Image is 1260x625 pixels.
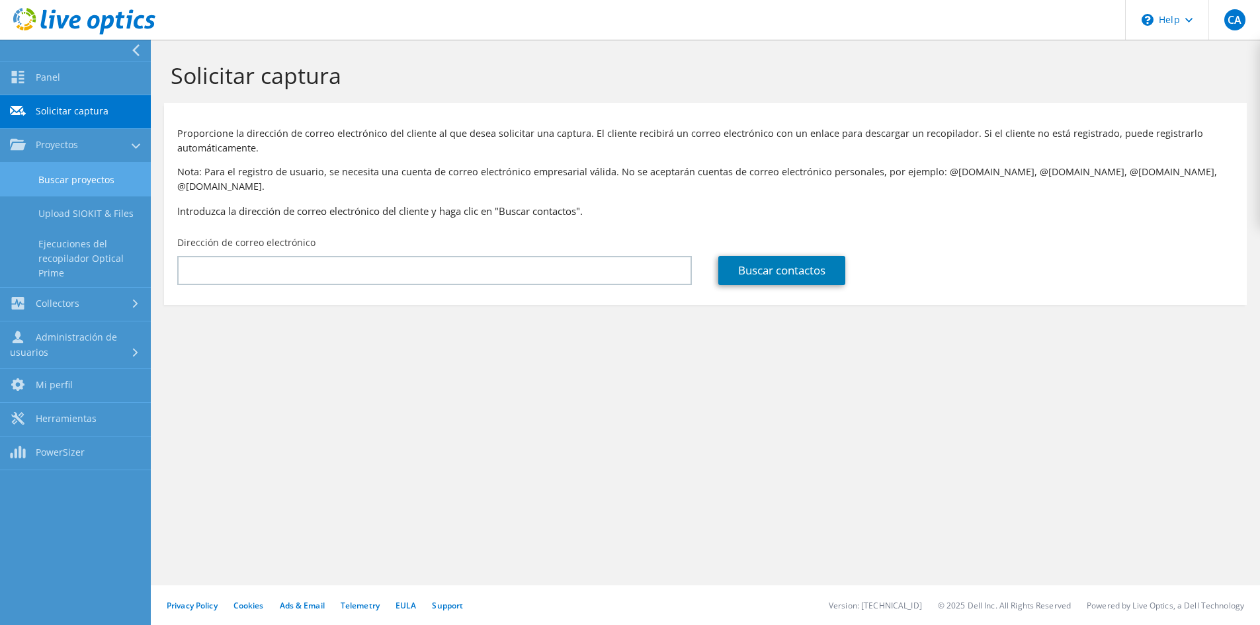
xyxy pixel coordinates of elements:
a: EULA [396,600,416,611]
p: Nota: Para el registro de usuario, se necesita una cuenta de correo electrónico empresarial válid... [177,165,1234,194]
label: Dirección de correo electrónico [177,236,315,249]
a: Buscar contactos [718,256,845,285]
li: © 2025 Dell Inc. All Rights Reserved [938,600,1071,611]
span: CA [1224,9,1245,30]
a: Telemetry [341,600,380,611]
a: Privacy Policy [167,600,218,611]
h3: Introduzca la dirección de correo electrónico del cliente y haga clic en "Buscar contactos". [177,204,1234,218]
li: Powered by Live Optics, a Dell Technology [1087,600,1244,611]
svg: \n [1142,14,1154,26]
a: Cookies [233,600,264,611]
h1: Solicitar captura [171,62,1234,89]
li: Version: [TECHNICAL_ID] [829,600,922,611]
p: Proporcione la dirección de correo electrónico del cliente al que desea solicitar una captura. El... [177,126,1234,155]
a: Support [432,600,463,611]
a: Ads & Email [280,600,325,611]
